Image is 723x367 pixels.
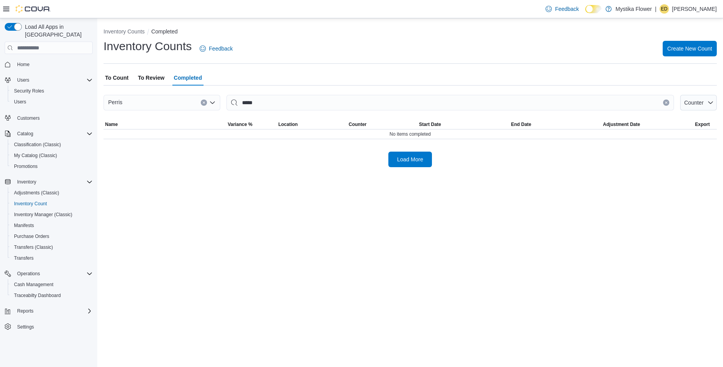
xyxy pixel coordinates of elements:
[585,13,586,14] span: Dark Mode
[349,121,367,128] span: Counter
[2,321,96,332] button: Settings
[8,209,96,220] button: Inventory Manager (Classic)
[14,269,43,278] button: Operations
[660,4,669,14] div: Enzy Dominguez
[226,95,674,110] input: This is a search bar. After typing your query, hit enter to filter the results lower in the page.
[5,56,93,353] nav: Complex example
[419,121,441,128] span: Start Date
[104,28,145,35] button: Inventory Counts
[14,201,47,207] span: Inventory Count
[390,131,431,137] span: No items completed
[8,198,96,209] button: Inventory Count
[11,188,93,197] span: Adjustments (Classic)
[11,210,75,219] a: Inventory Manager (Classic)
[2,128,96,139] button: Catalog
[663,100,669,106] button: Clear input
[8,253,96,264] button: Transfers
[655,4,656,14] p: |
[11,86,93,96] span: Security Roles
[138,70,164,86] span: To Review
[11,151,93,160] span: My Catalog (Classic)
[418,120,509,129] button: Start Date
[17,308,33,314] span: Reports
[2,112,96,123] button: Customers
[8,96,96,107] button: Users
[2,177,96,187] button: Inventory
[8,139,96,150] button: Classification (Classic)
[105,70,128,86] span: To Count
[14,75,32,85] button: Users
[14,211,72,218] span: Inventory Manager (Classic)
[11,97,29,107] a: Users
[2,268,96,279] button: Operations
[388,152,432,167] button: Load More
[17,271,40,277] span: Operations
[11,188,62,197] a: Adjustments (Classic)
[667,45,712,52] span: Create New Count
[174,70,202,86] span: Completed
[511,121,531,128] span: End Date
[11,199,50,208] a: Inventory Count
[14,163,38,170] span: Promotions
[14,113,93,122] span: Customers
[16,5,51,13] img: Cova
[14,142,61,148] span: Classification (Classic)
[11,280,93,289] span: Cash Management
[555,5,579,13] span: Feedback
[14,244,53,250] span: Transfers (Classic)
[11,210,93,219] span: Inventory Manager (Classic)
[602,120,693,129] button: Adjustment Date
[14,190,59,196] span: Adjustments (Classic)
[11,232,53,241] a: Purchase Orders
[22,23,93,38] span: Load All Apps in [GEOGRAPHIC_DATA]
[151,28,178,35] button: Completed
[11,162,41,171] a: Promotions
[11,243,93,252] span: Transfers (Classic)
[11,280,56,289] a: Cash Management
[14,152,57,159] span: My Catalog (Classic)
[8,187,96,198] button: Adjustments (Classic)
[684,100,704,106] span: Counter
[11,151,60,160] a: My Catalog (Classic)
[11,97,93,107] span: Users
[509,120,601,129] button: End Date
[17,179,36,185] span: Inventory
[11,199,93,208] span: Inventory Count
[2,75,96,86] button: Users
[14,269,93,278] span: Operations
[14,222,34,229] span: Manifests
[11,291,93,300] span: Traceabilty Dashboard
[11,162,93,171] span: Promotions
[105,121,118,128] span: Name
[603,121,640,128] span: Adjustment Date
[201,100,207,106] button: Clear input
[14,306,37,316] button: Reports
[17,324,34,330] span: Settings
[585,5,602,13] input: Dark Mode
[17,131,33,137] span: Catalog
[542,1,582,17] a: Feedback
[11,243,56,252] a: Transfers (Classic)
[8,242,96,253] button: Transfers (Classic)
[695,121,710,128] span: Export
[209,45,233,52] span: Feedback
[104,28,717,37] nav: An example of EuiBreadcrumbs
[2,59,96,70] button: Home
[14,281,53,288] span: Cash Management
[17,115,40,121] span: Customers
[14,255,33,261] span: Transfers
[14,88,44,94] span: Security Roles
[663,41,717,56] button: Create New Count
[11,86,47,96] a: Security Roles
[17,77,29,83] span: Users
[661,4,668,14] span: ED
[226,120,277,129] button: Variance %
[11,221,93,230] span: Manifests
[14,75,93,85] span: Users
[11,140,64,149] a: Classification (Classic)
[11,253,37,263] a: Transfers
[14,129,93,138] span: Catalog
[104,38,192,54] h1: Inventory Counts
[197,41,236,56] a: Feedback
[8,290,96,301] button: Traceabilty Dashboard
